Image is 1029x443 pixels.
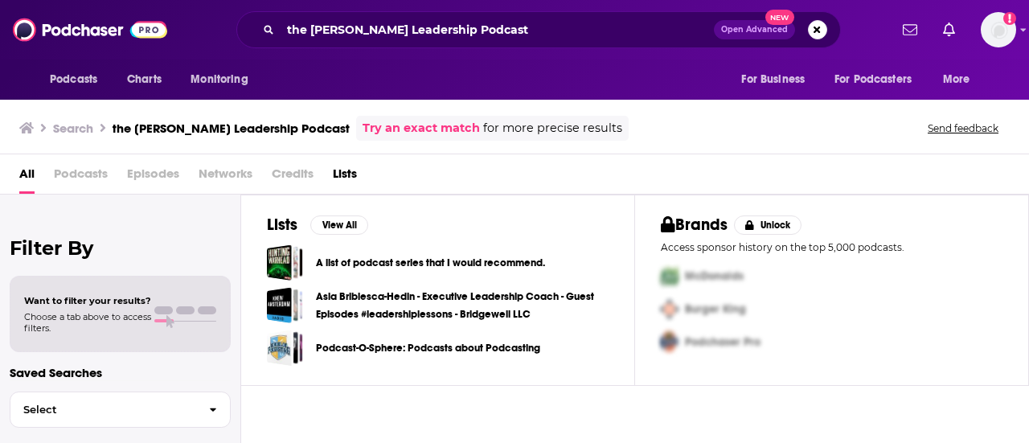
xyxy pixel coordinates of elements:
[685,302,746,316] span: Burger King
[363,119,480,137] a: Try an exact match
[127,161,179,194] span: Episodes
[24,311,151,334] span: Choose a tab above to access filters.
[10,365,231,380] p: Saved Searches
[824,64,935,95] button: open menu
[333,161,357,194] a: Lists
[316,288,609,323] a: Asia Bribiesca-Hedin - Executive Leadership Coach - Guest Episodes #leadershiplessons - Bridgewel...
[741,68,805,91] span: For Business
[981,12,1016,47] button: Show profile menu
[923,121,1003,135] button: Send feedback
[53,121,93,136] h3: Search
[734,215,802,235] button: Unlock
[272,161,314,194] span: Credits
[199,161,252,194] span: Networks
[685,335,760,349] span: Podchaser Pro
[730,64,825,95] button: open menu
[39,64,118,95] button: open menu
[316,339,540,357] a: Podcast-O-Sphere: Podcasts about Podcasting
[834,68,912,91] span: For Podcasters
[179,64,269,95] button: open menu
[19,161,35,194] a: All
[943,68,970,91] span: More
[765,10,794,25] span: New
[896,16,924,43] a: Show notifications dropdown
[13,14,167,45] img: Podchaser - Follow, Share and Rate Podcasts
[10,236,231,260] h2: Filter By
[267,244,303,281] a: A list of podcast series that I would recommend.
[937,16,961,43] a: Show notifications dropdown
[24,295,151,306] span: Want to filter your results?
[117,64,171,95] a: Charts
[267,215,368,235] a: ListsView All
[685,269,744,283] span: McDonalds
[281,17,714,43] input: Search podcasts, credits, & more...
[721,26,788,34] span: Open Advanced
[661,241,1002,253] p: Access sponsor history on the top 5,000 podcasts.
[10,392,231,428] button: Select
[191,68,248,91] span: Monitoring
[113,121,350,136] h3: the [PERSON_NAME] Leadership Podcast
[932,64,990,95] button: open menu
[267,330,303,366] a: Podcast-O-Sphere: Podcasts about Podcasting
[267,287,303,323] a: Asia Bribiesca-Hedin - Executive Leadership Coach - Guest Episodes #leadershiplessons - Bridgewel...
[654,326,685,359] img: Third Pro Logo
[483,119,622,137] span: for more precise results
[661,215,728,235] h2: Brands
[54,161,108,194] span: Podcasts
[316,254,545,272] a: A list of podcast series that I would recommend.
[267,215,297,235] h2: Lists
[10,404,196,415] span: Select
[654,293,685,326] img: Second Pro Logo
[127,68,162,91] span: Charts
[1003,12,1016,25] svg: Add a profile image
[654,260,685,293] img: First Pro Logo
[981,12,1016,47] span: Logged in as psamuelson01
[714,20,795,39] button: Open AdvancedNew
[310,215,368,235] button: View All
[981,12,1016,47] img: User Profile
[236,11,841,48] div: Search podcasts, credits, & more...
[50,68,97,91] span: Podcasts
